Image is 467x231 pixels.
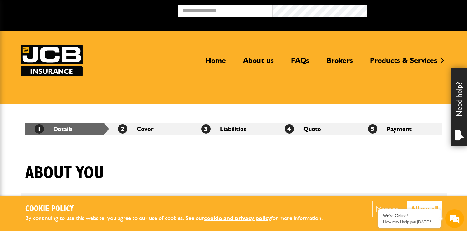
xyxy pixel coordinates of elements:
a: About us [238,56,278,70]
a: JCB Insurance Services [21,45,83,76]
button: Manage [372,201,402,217]
span: 3 [201,124,211,134]
li: Details [25,123,109,135]
div: Need help? [451,68,467,146]
span: 2 [118,124,127,134]
h1: About you [25,163,104,184]
span: 5 [368,124,377,134]
li: Cover [109,123,192,135]
button: Allow all [407,201,442,217]
li: Quote [275,123,359,135]
li: Payment [359,123,442,135]
li: Liabilities [192,123,275,135]
a: Home [201,56,231,70]
span: 1 [35,124,44,134]
a: Products & Services [365,56,442,70]
p: By continuing to use this website, you agree to our use of cookies. See our for more information. [25,214,333,223]
h2: Cookie Policy [25,204,333,214]
span: 4 [285,124,294,134]
div: We're Online! [383,213,436,219]
a: FAQs [286,56,314,70]
img: JCB Insurance Services logo [21,45,83,76]
p: How may I help you today? [383,219,436,224]
button: Broker Login [367,5,462,14]
a: Brokers [322,56,357,70]
a: cookie and privacy policy [204,214,271,222]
